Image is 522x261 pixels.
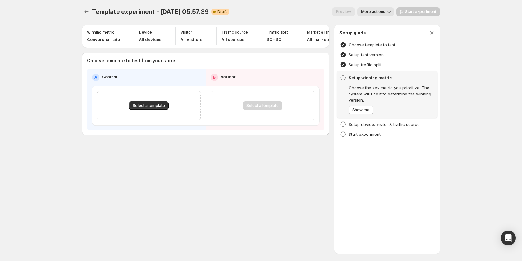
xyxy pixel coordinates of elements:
[349,42,395,48] h4: Choose template to test
[222,30,248,35] p: Traffic source
[349,131,381,137] h4: Start experiment
[213,75,216,80] h2: B
[181,30,192,35] p: Visitor
[82,7,91,16] button: Experiments
[181,36,203,43] p: All visitors
[267,30,288,35] p: Traffic split
[349,75,434,81] h4: Setup winning metric
[307,30,341,35] p: Market & language
[221,74,236,80] p: Variant
[349,106,373,114] button: Show me
[339,30,366,36] h3: Setup guide
[267,36,288,43] p: 50 - 50
[102,74,117,80] p: Control
[94,75,97,80] h2: A
[92,8,209,16] span: Template experiment - [DATE] 05:57:39
[87,36,120,43] p: Conversion rate
[349,85,434,103] p: Choose the key metric you prioritize. The system will use it to determine the winning version.
[217,9,227,14] span: Draft
[307,36,341,43] p: All markets
[501,231,516,245] div: Open Intercom Messenger
[349,62,382,68] h4: Setup traffic split
[222,36,248,43] p: All sources
[129,101,169,110] button: Select a template
[361,9,385,14] span: More actions
[87,30,114,35] p: Winning metric
[349,52,384,58] h4: Setup test version
[352,108,369,112] span: Show me
[357,7,394,16] button: More actions
[139,30,152,35] p: Device
[87,57,324,64] p: Choose template to test from your store
[349,121,420,127] h4: Setup device, visitor & traffic source
[139,36,162,43] p: All devices
[133,103,165,108] span: Select a template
